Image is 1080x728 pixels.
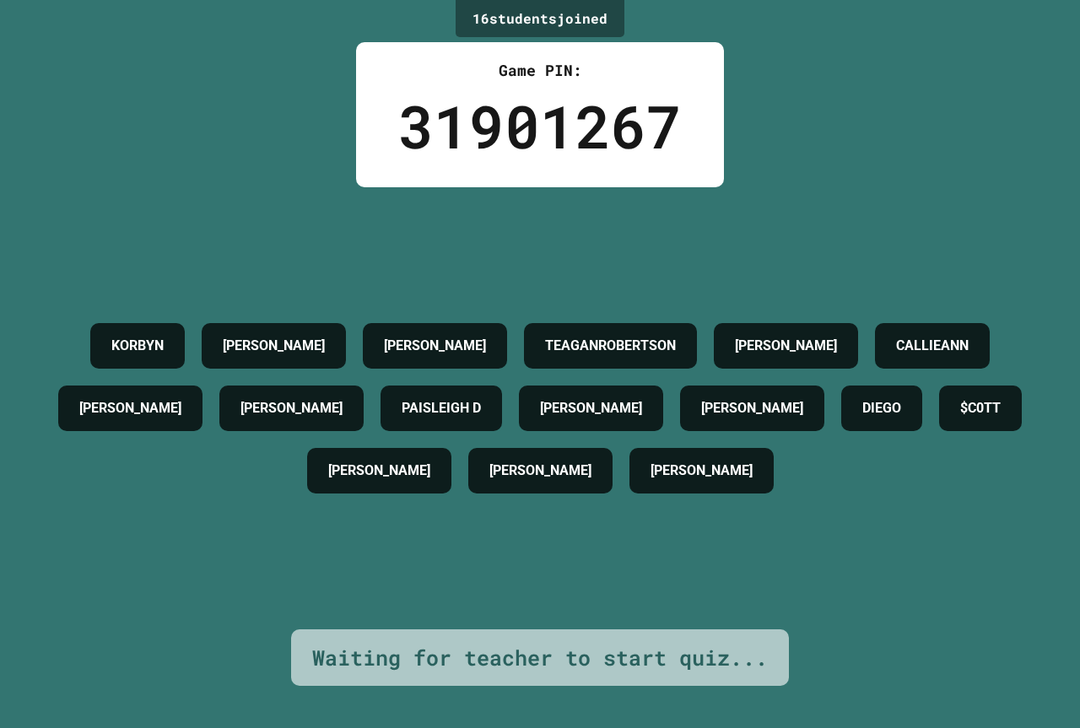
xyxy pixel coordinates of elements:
h4: [PERSON_NAME] [735,336,837,356]
h4: [PERSON_NAME] [328,461,430,481]
h4: [PERSON_NAME] [240,398,343,418]
div: 31901267 [398,82,682,170]
h4: CALLIEANN [896,336,969,356]
div: Game PIN: [398,59,682,82]
h4: [PERSON_NAME] [223,336,325,356]
h4: [PERSON_NAME] [79,398,181,418]
h4: TEAGANROBERTSON [545,336,676,356]
h4: [PERSON_NAME] [489,461,591,481]
h4: [PERSON_NAME] [701,398,803,418]
h4: PAISLEIGH D [402,398,481,418]
h4: $C0TT [960,398,1001,418]
div: Waiting for teacher to start quiz... [312,642,768,674]
h4: [PERSON_NAME] [651,461,753,481]
h4: KORBYN [111,336,164,356]
h4: DIEGO [862,398,901,418]
h4: [PERSON_NAME] [384,336,486,356]
h4: [PERSON_NAME] [540,398,642,418]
